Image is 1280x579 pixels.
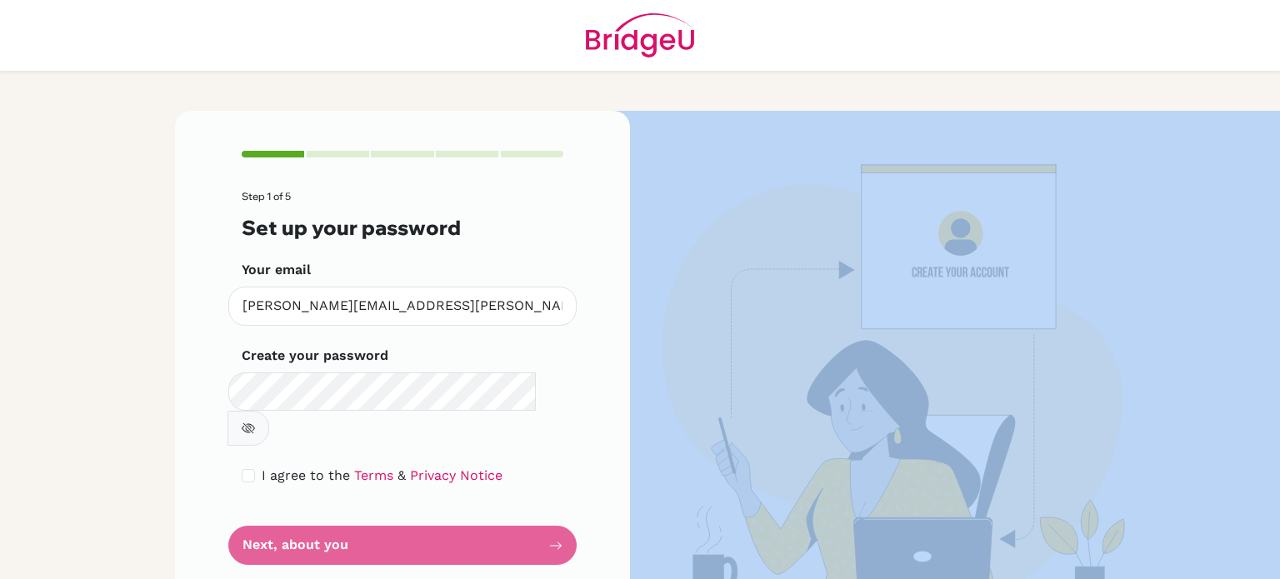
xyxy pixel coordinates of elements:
[242,260,311,280] label: Your email
[262,467,350,483] span: I agree to the
[354,467,393,483] a: Terms
[242,216,563,240] h3: Set up your password
[242,346,388,366] label: Create your password
[397,467,406,483] span: &
[410,467,502,483] a: Privacy Notice
[242,190,291,202] span: Step 1 of 5
[228,287,577,326] input: Insert your email*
